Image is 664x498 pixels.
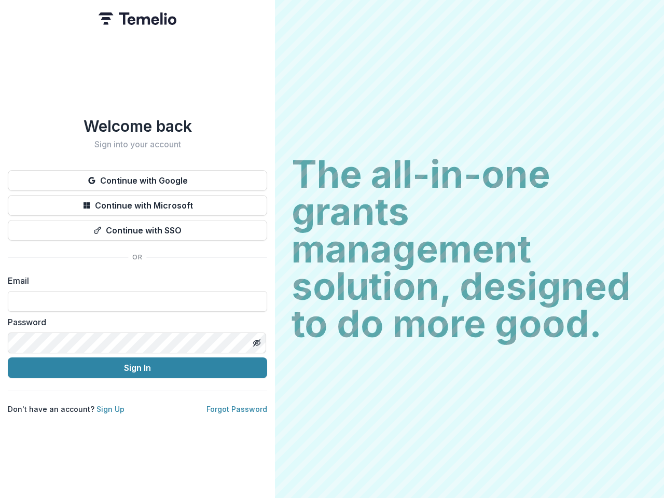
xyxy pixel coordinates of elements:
[206,405,267,413] a: Forgot Password
[99,12,176,25] img: Temelio
[8,316,261,328] label: Password
[96,405,125,413] a: Sign Up
[8,117,267,135] h1: Welcome back
[8,274,261,287] label: Email
[248,335,265,351] button: Toggle password visibility
[8,195,267,216] button: Continue with Microsoft
[8,170,267,191] button: Continue with Google
[8,404,125,414] p: Don't have an account?
[8,220,267,241] button: Continue with SSO
[8,140,267,149] h2: Sign into your account
[8,357,267,378] button: Sign In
